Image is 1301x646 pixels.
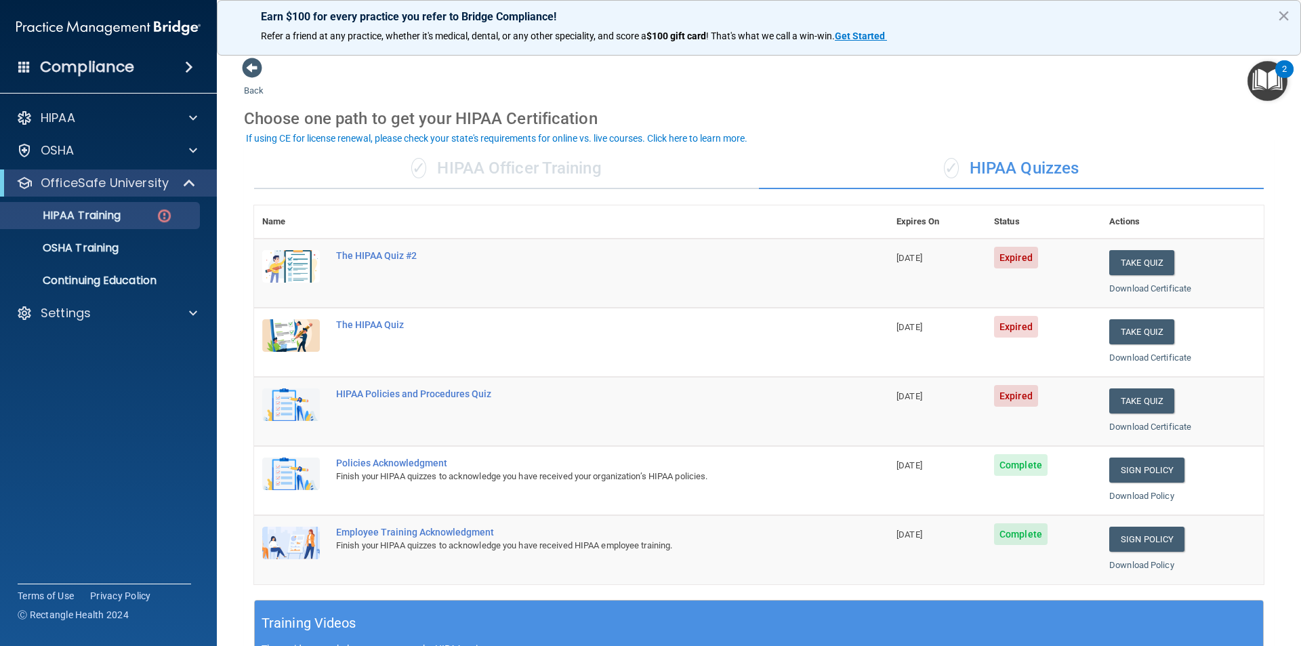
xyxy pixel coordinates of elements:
p: Continuing Education [9,274,194,287]
p: OfficeSafe University [41,175,169,191]
a: Sign Policy [1109,527,1184,552]
span: ✓ [411,158,426,178]
div: Employee Training Acknowledgment [336,527,821,538]
div: HIPAA Policies and Procedures Quiz [336,388,821,399]
a: Settings [16,305,197,321]
span: Ⓒ Rectangle Health 2024 [18,608,129,622]
a: OfficeSafe University [16,175,197,191]
a: Back [244,69,264,96]
a: OSHA [16,142,197,159]
button: Take Quiz [1109,319,1174,344]
p: HIPAA Training [9,209,121,222]
th: Expires On [888,205,986,239]
span: [DATE] [896,460,922,470]
a: Sign Policy [1109,458,1184,483]
p: OSHA [41,142,75,159]
div: The HIPAA Quiz #2 [336,250,821,261]
p: OSHA Training [9,241,119,255]
div: Finish your HIPAA quizzes to acknowledge you have received HIPAA employee training. [336,538,821,554]
a: Download Certificate [1109,352,1191,363]
div: 2 [1282,69,1287,87]
span: ! That's what we call a win-win. [706,31,835,41]
a: Privacy Policy [90,589,151,603]
a: Download Policy [1109,491,1174,501]
img: danger-circle.6113f641.png [156,207,173,224]
p: Earn $100 for every practice you refer to Bridge Compliance! [261,10,1257,23]
div: HIPAA Quizzes [759,148,1264,189]
img: PMB logo [16,14,201,41]
a: Download Policy [1109,560,1174,570]
span: Refer a friend at any practice, whether it's medical, dental, or any other speciality, and score a [261,31,646,41]
button: If using CE for license renewal, please check your state's requirements for online vs. live cours... [244,132,749,145]
div: Choose one path to get your HIPAA Certification [244,99,1274,138]
h5: Training Videos [262,611,356,635]
a: HIPAA [16,110,197,126]
button: Take Quiz [1109,388,1174,413]
span: Expired [994,316,1038,338]
span: [DATE] [896,391,922,401]
button: Take Quiz [1109,250,1174,275]
a: Download Certificate [1109,422,1191,432]
a: Download Certificate [1109,283,1191,294]
span: ✓ [944,158,959,178]
button: Close [1277,5,1290,26]
div: The HIPAA Quiz [336,319,821,330]
span: Expired [994,247,1038,268]
a: Terms of Use [18,589,74,603]
th: Name [254,205,328,239]
p: HIPAA [41,110,75,126]
div: Policies Acknowledgment [336,458,821,468]
button: Open Resource Center, 2 new notifications [1247,61,1287,101]
div: Finish your HIPAA quizzes to acknowledge you have received your organization’s HIPAA policies. [336,468,821,485]
a: Get Started [835,31,887,41]
strong: Get Started [835,31,885,41]
div: HIPAA Officer Training [254,148,759,189]
div: If using CE for license renewal, please check your state's requirements for online vs. live cours... [246,134,747,143]
h4: Compliance [40,58,134,77]
span: Expired [994,385,1038,407]
p: Settings [41,305,91,321]
span: [DATE] [896,322,922,332]
th: Status [986,205,1101,239]
span: Complete [994,523,1048,545]
span: [DATE] [896,529,922,540]
span: Complete [994,454,1048,476]
span: [DATE] [896,253,922,263]
strong: $100 gift card [646,31,706,41]
th: Actions [1101,205,1264,239]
